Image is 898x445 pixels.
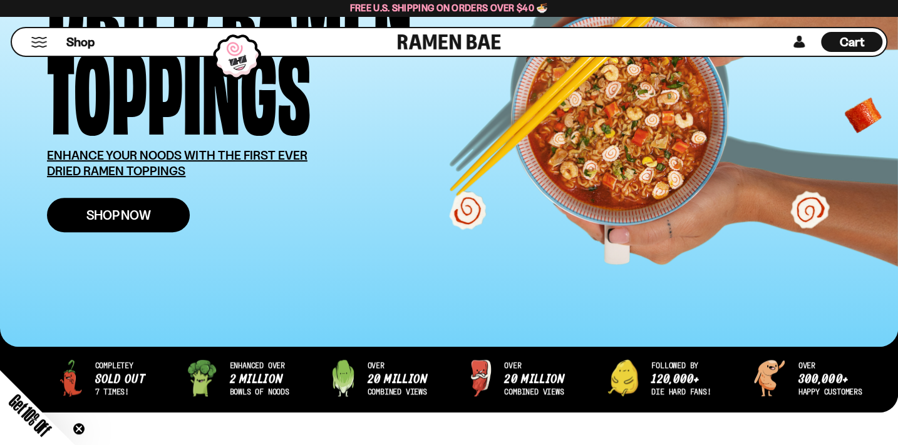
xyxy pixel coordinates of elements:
[821,28,882,56] div: Cart
[350,2,549,14] span: Free U.S. Shipping on Orders over $40 🍜
[47,148,307,178] u: ENHANCE YOUR NOODS WITH THE FIRST EVER DRIED RAMEN TOPPINGS
[47,198,190,232] a: Shop Now
[31,37,48,48] button: Mobile Menu Trigger
[73,422,85,435] button: Close teaser
[6,391,54,439] span: Get 10% Off
[66,32,95,52] a: Shop
[840,34,864,49] span: Cart
[86,208,151,222] span: Shop Now
[47,43,311,129] div: Toppings
[66,34,95,51] span: Shop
